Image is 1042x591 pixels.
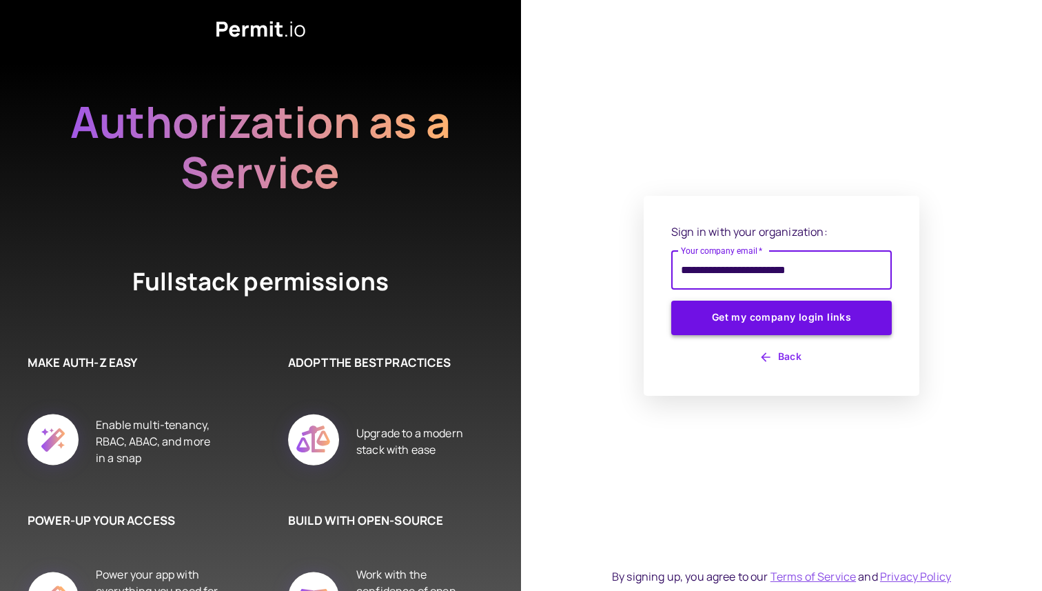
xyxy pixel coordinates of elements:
[671,223,892,240] p: Sign in with your organization:
[28,512,219,530] h6: POWER-UP YOUR ACCESS
[26,97,495,197] h2: Authorization as a Service
[671,346,892,368] button: Back
[770,569,856,584] a: Terms of Service
[28,354,219,372] h6: MAKE AUTH-Z EASY
[612,568,951,585] div: By signing up, you agree to our and
[681,245,763,257] label: Your company email
[356,399,480,484] div: Upgrade to a modern stack with ease
[288,354,480,372] h6: ADOPT THE BEST PRACTICES
[880,569,951,584] a: Privacy Policy
[671,301,892,335] button: Get my company login links
[81,265,440,299] h4: Fullstack permissions
[288,512,480,530] h6: BUILD WITH OPEN-SOURCE
[96,399,219,484] div: Enable multi-tenancy, RBAC, ABAC, and more in a snap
